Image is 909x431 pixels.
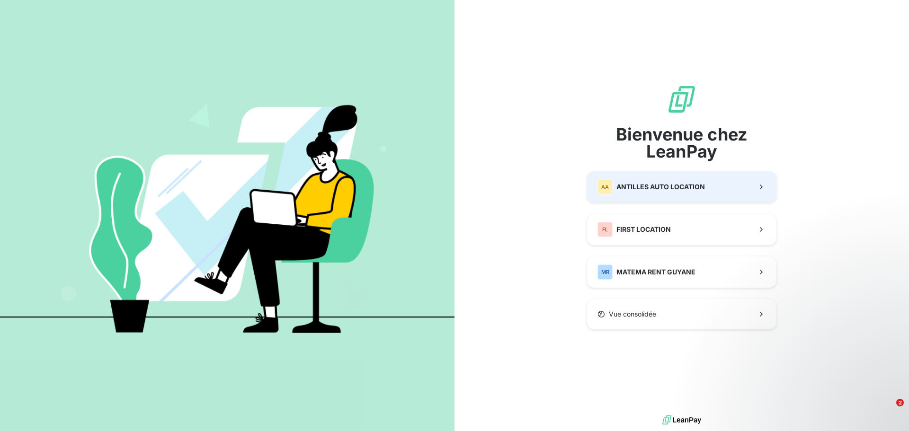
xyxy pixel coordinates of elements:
[720,339,909,405] iframe: Intercom notifications message
[587,126,776,160] span: Bienvenue chez LeanPay
[597,264,613,280] div: MR
[662,413,701,427] img: logo
[616,225,671,234] span: FIRST LOCATION
[896,399,904,406] span: 2
[597,179,613,194] div: AA
[587,299,776,329] button: Vue consolidée
[597,222,613,237] div: FL
[877,399,900,422] iframe: Intercom live chat
[609,309,656,319] span: Vue consolidée
[587,171,776,202] button: AAANTILLES AUTO LOCATION
[616,267,695,277] span: MATEMA RENT GUYANE
[667,84,697,114] img: logo sigle
[587,214,776,245] button: FLFIRST LOCATION
[616,182,705,192] span: ANTILLES AUTO LOCATION
[587,256,776,288] button: MRMATEMA RENT GUYANE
